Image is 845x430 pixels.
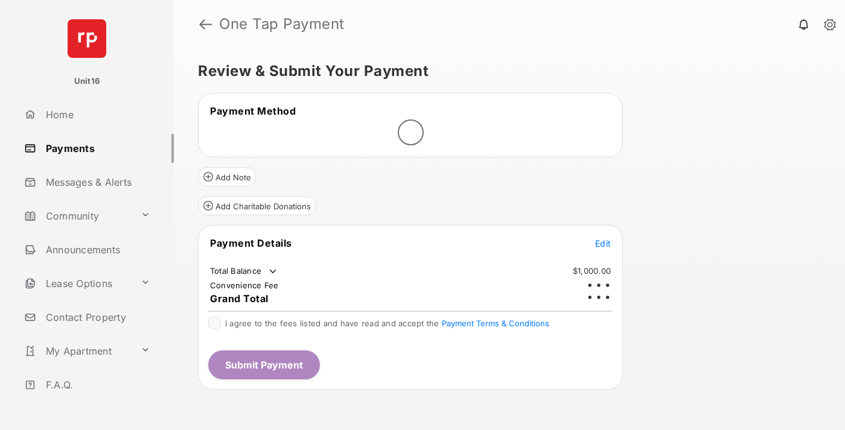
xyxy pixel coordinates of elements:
[572,265,611,276] td: $1,000.00
[19,269,136,298] a: Lease Options
[198,64,811,78] h5: Review & Submit Your Payment
[19,235,174,264] a: Announcements
[219,17,345,31] strong: One Tap Payment
[442,318,549,328] button: I agree to the fees listed and have read and accept the
[210,105,296,117] span: Payment Method
[595,238,611,248] span: Edit
[198,167,257,186] button: Add Note
[19,100,174,129] a: Home
[209,280,279,291] td: Convenience Fee
[209,265,279,277] td: Total Balance
[19,168,174,197] a: Messages & Alerts
[225,318,549,328] span: I agree to the fees listed and have read and accept the
[208,350,320,379] button: Submit Payment
[19,201,136,230] a: Community
[19,303,174,332] a: Contact Property
[210,292,269,305] span: Grand Total
[19,337,136,365] a: My Apartment
[198,196,316,215] button: Add Charitable Donations
[19,134,174,163] a: Payments
[595,237,611,249] button: Edit
[74,75,100,87] p: Unit16
[210,237,292,249] span: Payment Details
[68,19,106,58] img: svg+xml;base64,PHN2ZyB4bWxucz0iaHR0cDovL3d3dy53My5vcmcvMjAwMC9zdmciIHdpZHRoPSI2NCIgaGVpZ2h0PSI2NC...
[19,370,174,399] a: F.A.Q.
